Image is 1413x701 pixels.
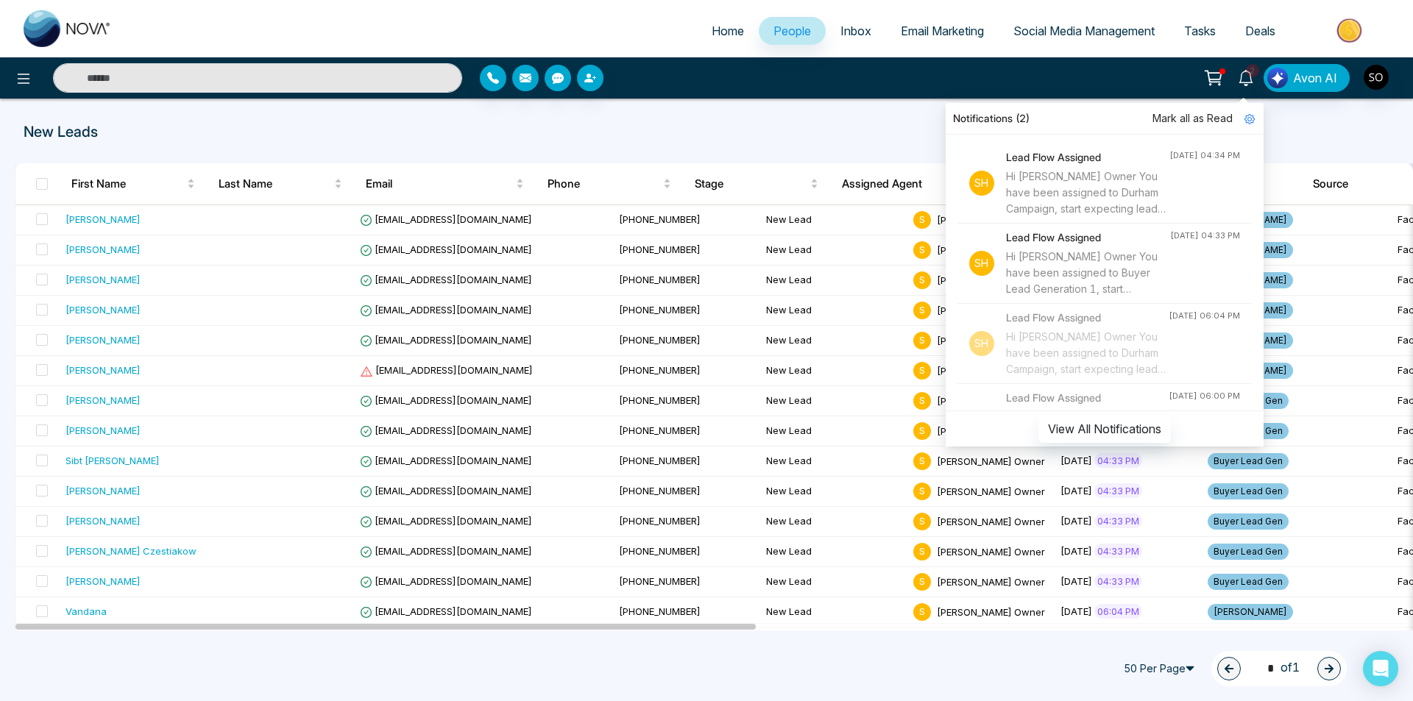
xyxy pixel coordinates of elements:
[60,163,207,204] th: First Name
[619,515,701,527] span: [PHONE_NUMBER]
[1208,453,1289,469] span: Buyer Lead Gen
[969,251,994,276] p: Sh
[1208,574,1289,590] span: Buyer Lead Gen
[1364,65,1389,90] img: User Avatar
[360,334,532,346] span: [EMAIL_ADDRESS][DOMAIN_NAME]
[773,24,811,38] span: People
[360,575,532,587] span: [EMAIL_ADDRESS][DOMAIN_NAME]
[1208,604,1293,620] span: [PERSON_NAME]
[1169,310,1240,322] div: [DATE] 06:04 PM
[901,24,984,38] span: Email Marketing
[1152,110,1233,127] span: Mark all as Read
[760,597,907,627] td: New Lead
[913,603,931,621] span: S
[937,394,1045,406] span: [PERSON_NAME] Owner
[937,455,1045,466] span: [PERSON_NAME] Owner
[1006,329,1169,377] div: Hi [PERSON_NAME] Owner You have been assigned to Durham Campaign, start expecting leads anytime n...
[1208,544,1289,560] span: Buyer Lead Gen
[619,575,701,587] span: [PHONE_NUMBER]
[695,175,807,193] span: Stage
[1094,513,1142,528] span: 04:33 PM
[360,274,532,285] span: [EMAIL_ADDRESS][DOMAIN_NAME]
[65,483,141,498] div: [PERSON_NAME]
[65,604,107,619] div: Vandana
[219,175,331,193] span: Last Name
[886,17,999,45] a: Email Marketing
[1117,657,1205,680] span: 50 Per Page
[760,356,907,386] td: New Lead
[760,416,907,446] td: New Lead
[360,545,532,557] span: [EMAIL_ADDRESS][DOMAIN_NAME]
[65,242,141,257] div: [PERSON_NAME]
[619,485,701,497] span: [PHONE_NUMBER]
[1094,453,1142,468] span: 04:33 PM
[1060,575,1092,587] span: [DATE]
[65,363,141,377] div: [PERSON_NAME]
[1293,69,1337,87] span: Avon AI
[1094,544,1142,558] span: 04:33 PM
[1060,605,1092,617] span: [DATE]
[1060,485,1092,497] span: [DATE]
[913,332,931,349] span: S
[619,605,701,617] span: [PHONE_NUMBER]
[1363,651,1398,686] div: Open Intercom Messenger
[937,364,1045,376] span: [PERSON_NAME] Owner
[65,544,196,558] div: [PERSON_NAME] Czestiakow
[913,392,931,410] span: S
[683,163,830,204] th: Stage
[1228,64,1264,90] a: 2
[1297,14,1404,47] img: Market-place.gif
[1006,229,1170,246] h4: Lead Flow Assigned
[697,17,759,45] a: Home
[913,452,931,470] span: S
[1094,483,1142,498] span: 04:33 PM
[65,332,141,347] div: [PERSON_NAME]
[619,213,701,225] span: [PHONE_NUMBER]
[548,175,660,193] span: Phone
[360,243,532,255] span: [EMAIL_ADDRESS][DOMAIN_NAME]
[760,326,907,356] td: New Lead
[760,386,907,416] td: New Lead
[65,212,141,227] div: [PERSON_NAME]
[937,575,1045,587] span: [PERSON_NAME] Owner
[913,211,931,229] span: S
[840,24,871,38] span: Inbox
[937,485,1045,497] span: [PERSON_NAME] Owner
[1094,574,1142,588] span: 04:33 PM
[937,304,1045,316] span: [PERSON_NAME] Owner
[360,394,532,406] span: [EMAIL_ADDRESS][DOMAIN_NAME]
[760,446,907,477] td: New Lead
[619,455,701,466] span: [PHONE_NUMBER]
[1208,513,1289,530] span: Buyer Lead Gen
[360,605,532,617] span: [EMAIL_ADDRESS][DOMAIN_NAME]
[1060,545,1092,557] span: [DATE]
[24,121,1389,143] p: New Leads
[937,424,1045,436] span: [PERSON_NAME] Owner
[65,574,141,588] div: [PERSON_NAME]
[937,515,1045,527] span: [PERSON_NAME] Owner
[830,163,977,204] th: Assigned Agent
[913,302,931,319] span: S
[65,302,141,317] div: [PERSON_NAME]
[1169,149,1240,162] div: [DATE] 04:34 PM
[1169,390,1240,402] div: [DATE] 06:00 PM
[1006,149,1169,166] h4: Lead Flow Assigned
[1060,455,1092,466] span: [DATE]
[913,513,931,530] span: S
[913,573,931,591] span: S
[207,163,354,204] th: Last Name
[760,567,907,597] td: New Lead
[1038,415,1171,443] button: View All Notifications
[760,507,907,537] td: New Lead
[999,17,1169,45] a: Social Media Management
[1245,24,1275,38] span: Deals
[913,271,931,289] span: S
[1094,604,1142,619] span: 06:04 PM
[360,424,532,436] span: [EMAIL_ADDRESS][DOMAIN_NAME]
[360,213,532,225] span: [EMAIL_ADDRESS][DOMAIN_NAME]
[1230,17,1290,45] a: Deals
[842,175,955,193] span: Assigned Agent
[619,334,701,346] span: [PHONE_NUMBER]
[760,296,907,326] td: New Lead
[65,423,141,438] div: [PERSON_NAME]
